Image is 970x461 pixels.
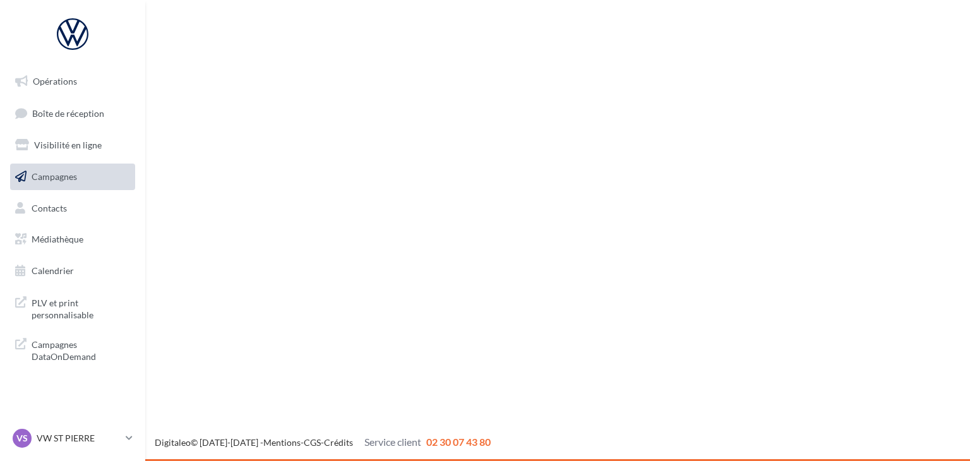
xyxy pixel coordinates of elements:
[32,171,77,182] span: Campagnes
[426,436,491,448] span: 02 30 07 43 80
[8,100,138,127] a: Boîte de réception
[32,234,83,244] span: Médiathèque
[37,432,121,445] p: VW ST PIERRE
[33,76,77,87] span: Opérations
[32,107,104,118] span: Boîte de réception
[32,294,130,321] span: PLV et print personnalisable
[8,226,138,253] a: Médiathèque
[8,258,138,284] a: Calendrier
[16,432,28,445] span: VS
[8,164,138,190] a: Campagnes
[32,202,67,213] span: Contacts
[8,289,138,326] a: PLV et print personnalisable
[155,437,191,448] a: Digitaleo
[32,265,74,276] span: Calendrier
[324,437,353,448] a: Crédits
[8,132,138,159] a: Visibilité en ligne
[155,437,491,448] span: © [DATE]-[DATE] - - -
[8,195,138,222] a: Contacts
[263,437,301,448] a: Mentions
[364,436,421,448] span: Service client
[8,331,138,368] a: Campagnes DataOnDemand
[32,336,130,363] span: Campagnes DataOnDemand
[34,140,102,150] span: Visibilité en ligne
[304,437,321,448] a: CGS
[10,426,135,450] a: VS VW ST PIERRE
[8,68,138,95] a: Opérations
